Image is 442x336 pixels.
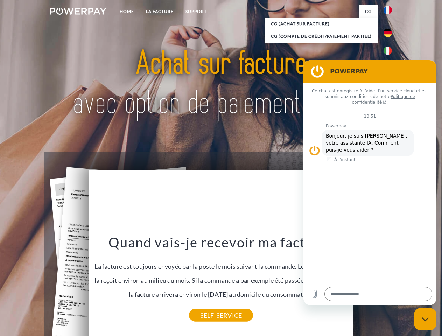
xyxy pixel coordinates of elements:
h3: Quand vais-je recevoir ma facture? [93,234,349,251]
a: LA FACTURE [140,5,180,18]
iframe: Fenêtre de messagerie [303,60,436,305]
img: fr [384,6,392,14]
a: Home [114,5,140,18]
a: SELF-SERVICE [189,309,253,322]
a: CG [359,5,378,18]
a: CG (Compte de crédit/paiement partiel) [265,30,378,43]
img: title-powerpay_fr.svg [67,34,375,134]
iframe: Bouton de lancement de la fenêtre de messagerie, conversation en cours [414,308,436,330]
img: it [384,47,392,55]
a: Support [180,5,213,18]
div: La facture est toujours envoyée par la poste le mois suivant la commande. Le consommateur la reço... [93,234,349,315]
a: CG (achat sur facture) [265,17,378,30]
img: de [384,29,392,37]
img: logo-powerpay-white.svg [50,8,106,15]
